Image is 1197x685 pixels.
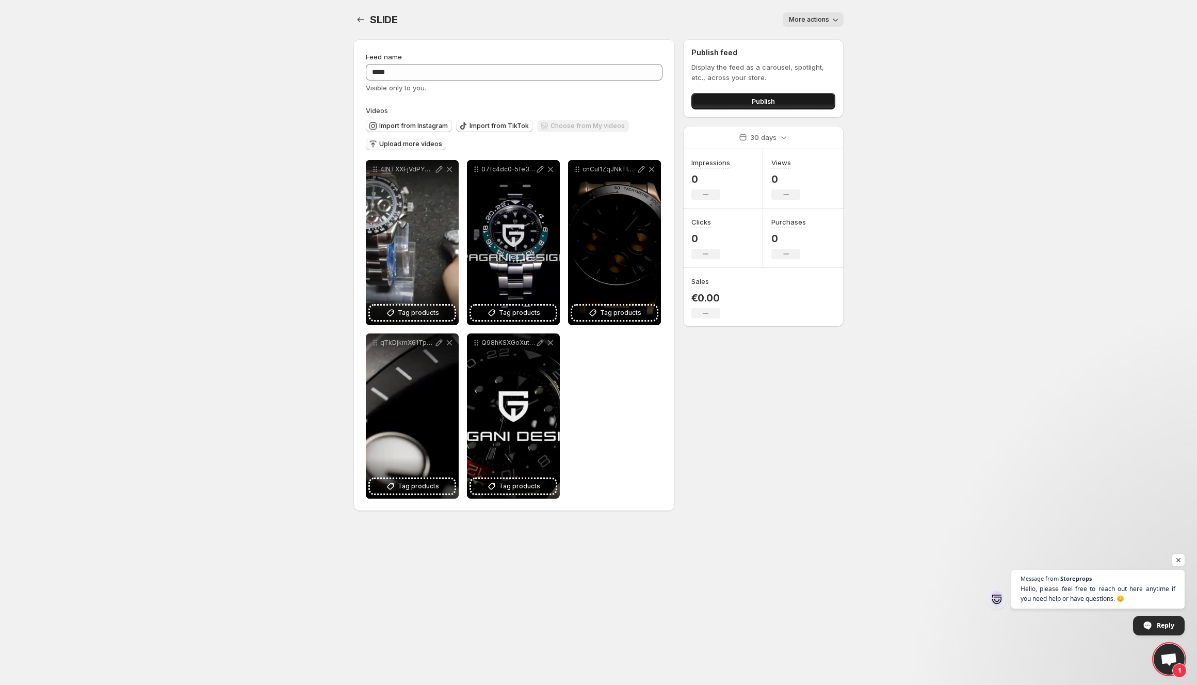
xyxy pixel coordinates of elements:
[1021,576,1059,581] span: Message from
[1172,663,1187,678] span: 1
[471,306,556,320] button: Tag products
[691,62,835,83] p: Display the feed as a carousel, spotlight, etc., across your store.
[771,232,806,245] p: 0
[467,160,560,325] div: 07fc4dc0-5fe3-4231-a597-b0b5c016c3da-hdTag products
[366,138,446,150] button: Upload more videos
[1021,584,1175,603] span: Hello, please feel free to reach out here anytime if you need help or have questions. 😊
[691,173,730,185] p: 0
[456,120,533,132] button: Import from TikTok
[568,160,661,325] div: cnCul1ZqJNkTI6lJ2MI_1100086258002_mp4_265_hdTag products
[691,292,720,304] p: €0.00
[398,308,439,318] span: Tag products
[750,132,777,142] p: 30 days
[380,339,434,347] p: qTkDjkmX61TpSiZVLWs_1100194117202_mp4_265_hd
[481,165,535,173] p: 07fc4dc0-5fe3-4231-a597-b0b5c016c3da-hd
[499,481,540,491] span: Tag products
[366,120,452,132] button: Import from Instagram
[370,306,455,320] button: Tag products
[691,217,711,227] h3: Clicks
[572,306,657,320] button: Tag products
[771,217,806,227] h3: Purchases
[771,157,791,168] h3: Views
[1154,644,1185,675] a: Open chat
[691,47,835,58] h2: Publish feed
[499,308,540,318] span: Tag products
[398,481,439,491] span: Tag products
[1157,616,1174,634] span: Reply
[752,96,775,106] span: Publish
[691,232,720,245] p: 0
[471,479,556,493] button: Tag products
[481,339,535,347] p: Q98hKSXGoXutN6r1uQK_1100094792074_mp4_265_hd
[366,84,426,92] span: Visible only to you.
[691,157,730,168] h3: Impressions
[380,165,434,173] p: 4lNTXXFjVdPYqjVxXso_275709717824_hd_265_hq
[583,165,636,173] p: cnCul1ZqJNkTI6lJ2MI_1100086258002_mp4_265_hd
[783,12,844,27] button: More actions
[366,160,459,325] div: 4lNTXXFjVdPYqjVxXso_275709717824_hd_265_hqTag products
[370,479,455,493] button: Tag products
[353,12,368,27] button: Settings
[467,333,560,499] div: Q98hKSXGoXutN6r1uQK_1100094792074_mp4_265_hdTag products
[470,122,529,130] span: Import from TikTok
[379,140,442,148] span: Upload more videos
[789,15,829,24] span: More actions
[379,122,448,130] span: Import from Instagram
[366,106,388,115] span: Videos
[600,308,641,318] span: Tag products
[771,173,800,185] p: 0
[1060,576,1092,581] span: Storeprops
[691,276,709,286] h3: Sales
[366,333,459,499] div: qTkDjkmX61TpSiZVLWs_1100194117202_mp4_265_hdTag products
[691,93,835,109] button: Publish
[366,53,402,61] span: Feed name
[370,13,398,26] span: SLIDE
